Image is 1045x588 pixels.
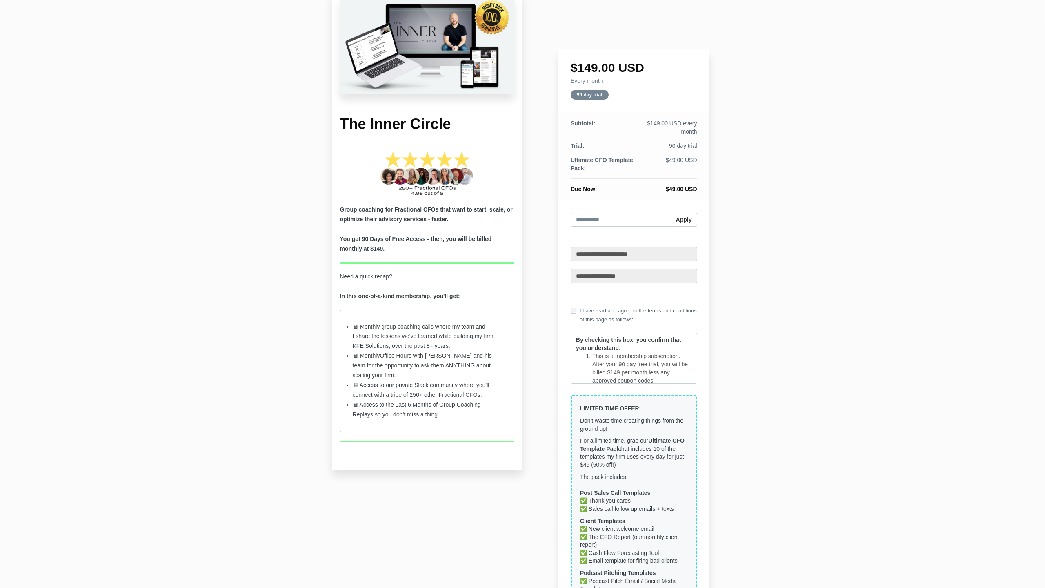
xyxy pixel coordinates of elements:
[580,437,685,452] strong: Ultimate CFO Template Pack
[671,235,697,247] a: Logout
[571,179,638,194] th: Due Now:
[580,490,650,496] strong: Post Sales Call Templates
[571,78,697,84] h4: Every month
[353,362,491,379] span: for the opportunity to ask them ANYTHING about scaling your firm.
[571,90,609,100] span: 90 day trial
[580,473,688,513] p: The pack includes: ✅ Thank you cards ollow up emails + texts
[580,437,688,469] p: For a limited time, grab our that includes 10 of the templates my firm uses every day for just $4...
[580,570,656,576] strong: Podcast Pitching Templates
[580,417,688,433] p: Don't waste time creating things from the ground up!
[353,400,502,420] li: he Last 6 Months of Group Coaching Replays so you don’t miss a thing.
[353,351,502,381] li: Office Hours with [PERSON_NAME] and his team
[353,322,502,352] li: 🖥 Monthly group coaching calls where my team and I share the lessons we've learned while building...
[638,156,697,179] td: $49.00 USD
[340,206,513,252] b: Group coaching for Fractional CFOs that want to start, scale, or optimize their advisory services...
[580,506,616,512] span: ✅ Sales call f
[576,336,681,351] strong: By checking this box, you confirm that you understand:
[571,291,697,300] a: Use a different card
[353,401,388,408] span: 🖥 Access to t
[571,142,638,156] th: Trial:
[353,352,380,359] span: 🖥 Monthly
[580,405,641,412] strong: LIMITED TIME OFFER:
[571,62,697,74] h1: $149.00 USD
[580,526,679,564] span: ✅ New client welcome email ✅ The CFO Report (our monthly client report) ✅ Cash Flow Forecasting T...
[377,150,477,197] img: 255aca1-b627-60d4-603f-455d825e316_275_CFO_Academy_Graduates-2.png
[340,293,460,299] strong: In this one-of-a-kind membership, you'll get:
[571,308,576,314] input: I have read and agree to the terms and conditions of this page as follows:
[666,186,697,192] span: $49.00 USD
[580,518,625,524] strong: Client Templates
[340,272,515,301] p: Need a quick recap?
[340,115,515,134] h1: The Inner Circle
[353,381,502,400] li: 🖥 Access to our private Slack community where you'll connect with a tribe of 250+ other Fractiona...
[571,156,638,179] th: Ultimate CFO Template Pack:
[571,306,697,324] label: I have read and agree to the terms and conditions of this page as follows:
[592,352,692,385] li: This is a membership subscription. After your 90 day free trial, you will be billed $149 per mont...
[571,120,596,127] span: Subtotal:
[671,213,697,227] button: Apply
[638,119,697,142] td: $149.00 USD every month
[638,142,697,156] td: 90 day trial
